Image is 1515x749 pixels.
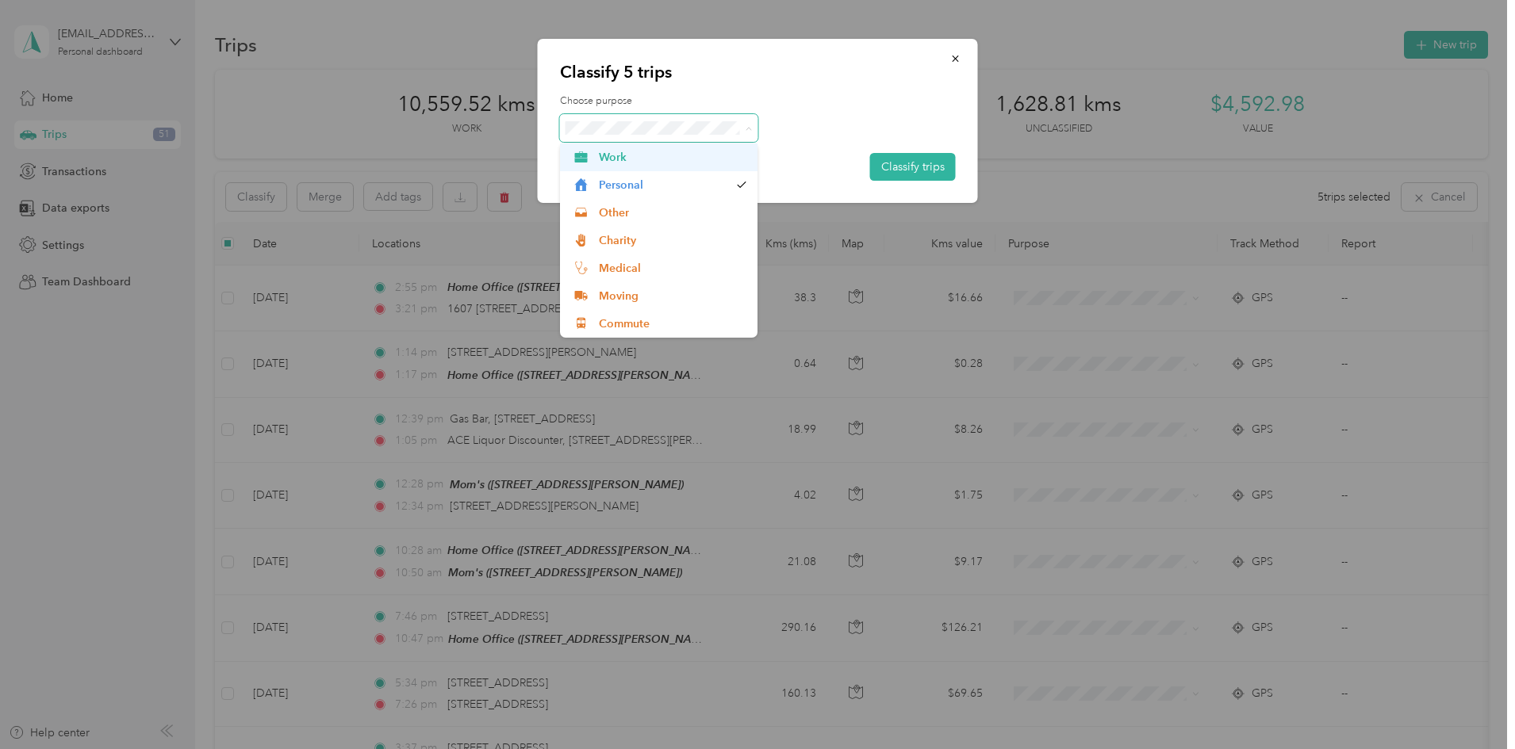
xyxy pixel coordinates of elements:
span: Other [599,204,746,221]
p: Classify 5 trips [560,61,956,83]
span: Personal [599,177,729,193]
span: Medical [599,260,746,277]
button: Classify trips [870,153,956,181]
label: Choose purpose [560,94,956,109]
span: Work [599,149,746,166]
span: Moving [599,288,746,304]
iframe: Everlance-gr Chat Button Frame [1426,660,1515,749]
span: Commute [599,315,746,332]
span: Charity [599,232,746,249]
